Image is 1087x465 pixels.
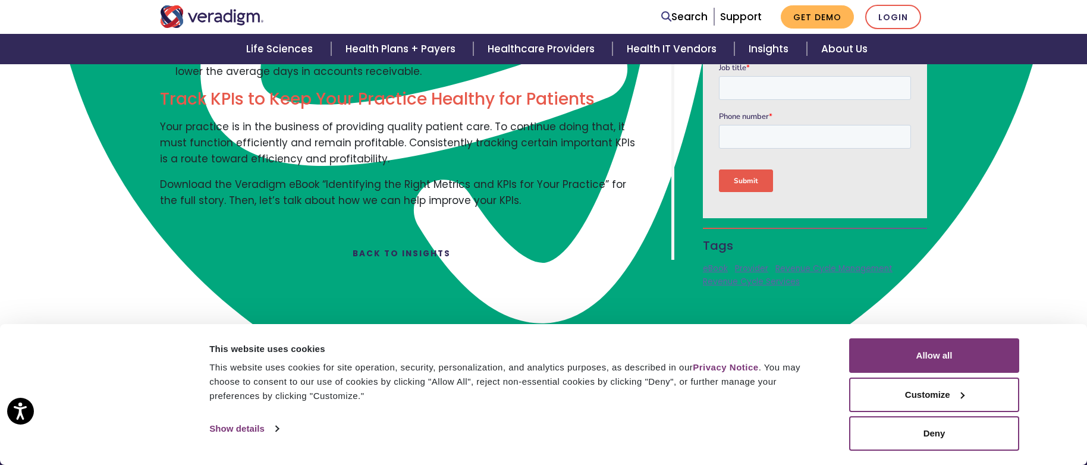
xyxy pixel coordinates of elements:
[703,277,800,288] a: Revenue Cycle Services
[849,416,1019,451] button: Deny
[775,263,893,275] a: Revenue Cycle Management
[160,119,643,168] p: Your practice is in the business of providing quality patient care. To continue doing that, it mu...
[473,34,612,64] a: Healthcare Providers
[703,263,728,275] a: eBook
[160,5,264,28] img: Veradigm logo
[209,420,278,438] a: Show details
[849,338,1019,373] button: Allow all
[693,362,758,372] a: Privacy Notice
[720,10,762,24] a: Support
[160,177,643,209] p: Download the Veradigm eBook “Identifying the Right Metrics and KPIs for Your Practice” for the fu...
[232,34,331,64] a: Life Sciences
[865,5,921,29] a: Login
[703,239,927,253] h5: Tags
[612,34,734,64] a: Health IT Vendors
[353,248,451,259] a: Back to Insights
[160,89,643,109] h2: Track KPIs to Keep Your Practice Healthy for Patients
[209,342,822,356] div: This website uses cookies
[735,263,768,275] a: Provider
[661,9,708,25] a: Search
[331,34,473,64] a: Health Plans + Payers
[781,5,854,29] a: Get Demo
[849,378,1019,412] button: Customize
[859,379,1073,451] iframe: Drift Chat Widget
[209,360,822,403] div: This website uses cookies for site operation, security, personalization, and analytics purposes, ...
[734,34,806,64] a: Insights
[807,34,882,64] a: About Us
